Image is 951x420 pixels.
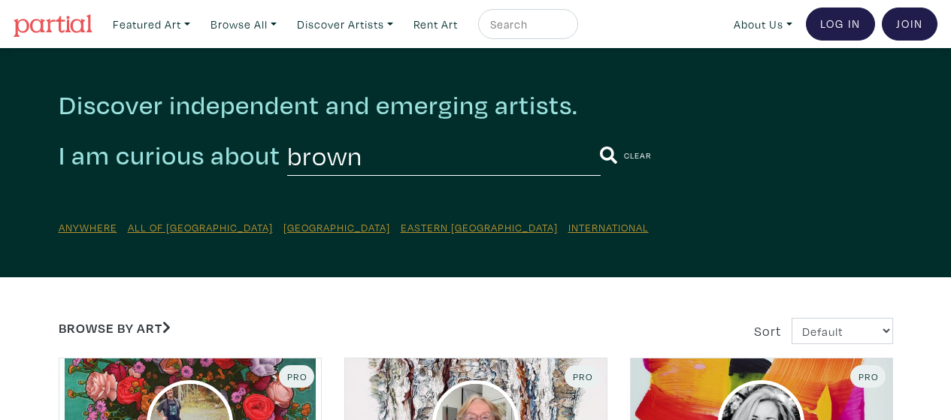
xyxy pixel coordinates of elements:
span: Pro [571,370,593,382]
h2: I am curious about [59,139,280,172]
a: Rent Art [407,9,465,40]
a: International [568,220,649,234]
input: Search [489,15,564,34]
span: Pro [286,370,307,382]
a: Discover Artists [290,9,400,40]
a: All of [GEOGRAPHIC_DATA] [128,220,273,234]
a: Join [882,8,937,41]
a: Log In [806,8,875,41]
a: Browse All [204,9,283,40]
a: [GEOGRAPHIC_DATA] [283,220,390,234]
a: Browse by Art [59,319,171,337]
h2: Discover independent and emerging artists. [59,89,893,121]
span: Sort [754,322,781,340]
a: Clear [624,147,652,164]
small: Clear [624,150,652,161]
a: About Us [727,9,799,40]
a: Eastern [GEOGRAPHIC_DATA] [401,220,558,234]
span: Pro [857,370,879,382]
a: Featured Art [106,9,197,40]
a: Anywhere [59,220,117,234]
